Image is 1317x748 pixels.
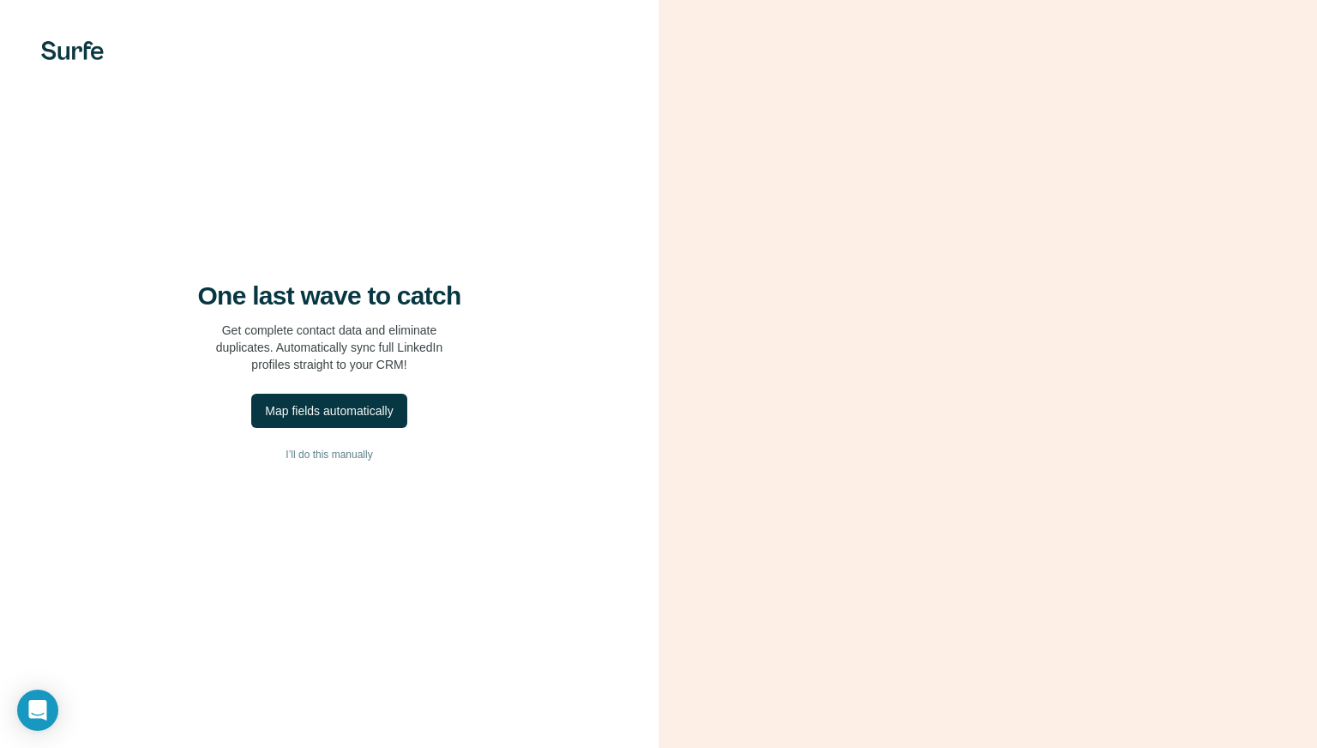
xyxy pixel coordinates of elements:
[265,402,393,419] div: Map fields automatically
[17,690,58,731] div: Open Intercom Messenger
[34,442,624,467] button: I’ll do this manually
[41,41,104,60] img: Surfe's logo
[286,447,372,462] span: I’ll do this manually
[216,322,443,373] p: Get complete contact data and eliminate duplicates. Automatically sync full LinkedIn profiles str...
[251,394,406,428] button: Map fields automatically
[198,280,461,311] h4: One last wave to catch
